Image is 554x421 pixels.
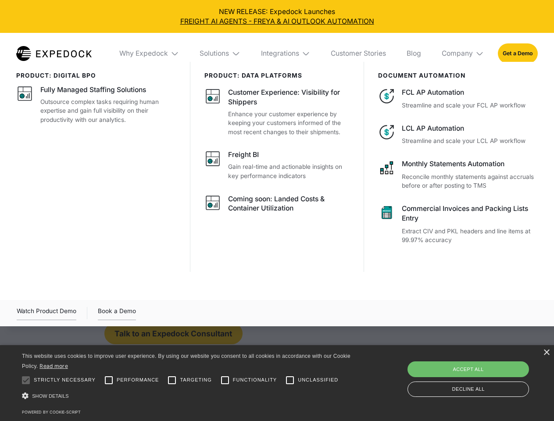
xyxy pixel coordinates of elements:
span: Show details [32,393,69,399]
div: Watch Product Demo [17,306,76,320]
div: Solutions [193,33,247,74]
span: Strictly necessary [34,376,96,384]
div: product: digital bpo [16,72,176,79]
a: Read more [39,363,68,369]
span: Unclassified [298,376,338,384]
a: Customer Experience: Visibility for ShippersEnhance your customer experience by keeping your cust... [204,88,350,136]
a: Powered by cookie-script [22,410,81,414]
a: Customer Stories [324,33,393,74]
span: Targeting [180,376,211,384]
div: Freight BI [228,150,259,160]
span: Functionality [233,376,277,384]
div: Why Expedock [112,33,186,74]
div: Company [442,49,473,58]
p: Extract CIV and PKL headers and line items at 99.97% accuracy [402,227,537,245]
div: Why Expedock [119,49,168,58]
div: LCL AP Automation [402,124,537,133]
a: Monthly Statements AutomationReconcile monthly statements against accruals before or after postin... [378,159,538,190]
a: Freight BIGain real-time and actionable insights on key performance indicators [204,150,350,180]
div: PRODUCT: data platforms [204,72,350,79]
div: Coming soon: Landed Costs & Container Utilization [228,194,350,214]
div: Commercial Invoices and Packing Lists Entry [402,204,537,223]
a: Blog [400,33,428,74]
a: Coming soon: Landed Costs & Container Utilization [204,194,350,216]
div: Fully Managed Staffing Solutions [40,85,146,95]
span: Performance [117,376,159,384]
div: Show details [22,390,354,402]
div: document automation [378,72,538,79]
div: Monthly Statements Automation [402,159,537,169]
a: Book a Demo [98,306,136,320]
p: Reconcile monthly statements against accruals before or after posting to TMS [402,172,537,190]
div: Integrations [254,33,317,74]
p: Gain real-time and actionable insights on key performance indicators [228,162,350,180]
a: FCL AP AutomationStreamline and scale your FCL AP workflow [378,88,538,110]
a: FREIGHT AI AGENTS - FREYA & AI OUTLOOK AUTOMATION [7,17,547,26]
a: open lightbox [17,306,76,320]
p: Enhance your customer experience by keeping your customers informed of the most recent changes to... [228,110,350,137]
a: Get a Demo [498,43,538,63]
div: Customer Experience: Visibility for Shippers [228,88,350,107]
iframe: Chat Widget [408,326,554,421]
a: Commercial Invoices and Packing Lists EntryExtract CIV and PKL headers and line items at 99.97% a... [378,204,538,245]
p: Streamline and scale your FCL AP workflow [402,101,537,110]
div: Solutions [200,49,229,58]
div: Company [435,33,491,74]
a: LCL AP AutomationStreamline and scale your LCL AP workflow [378,124,538,146]
div: FCL AP Automation [402,88,537,97]
span: This website uses cookies to improve user experience. By using our website you consent to all coo... [22,353,350,369]
p: Streamline and scale your LCL AP workflow [402,136,537,146]
p: Outsource complex tasks requiring human expertise and gain full visibility on their productivity ... [40,97,176,125]
div: Integrations [261,49,299,58]
div: NEW RELEASE: Expedock Launches [7,7,547,26]
a: Fully Managed Staffing SolutionsOutsource complex tasks requiring human expertise and gain full v... [16,85,176,124]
